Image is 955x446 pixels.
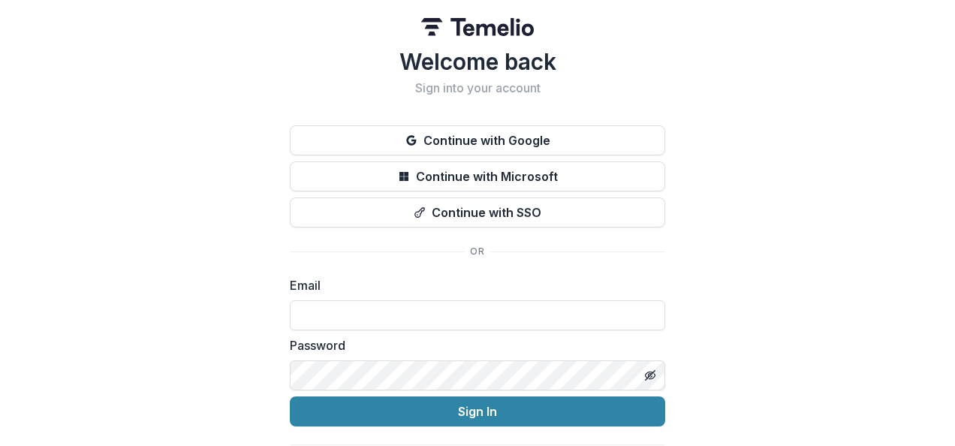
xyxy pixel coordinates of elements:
button: Continue with Microsoft [290,161,665,191]
button: Continue with SSO [290,197,665,228]
button: Toggle password visibility [638,363,662,387]
button: Sign In [290,396,665,426]
h2: Sign into your account [290,81,665,95]
label: Password [290,336,656,354]
button: Continue with Google [290,125,665,155]
img: Temelio [421,18,534,36]
h1: Welcome back [290,48,665,75]
label: Email [290,276,656,294]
